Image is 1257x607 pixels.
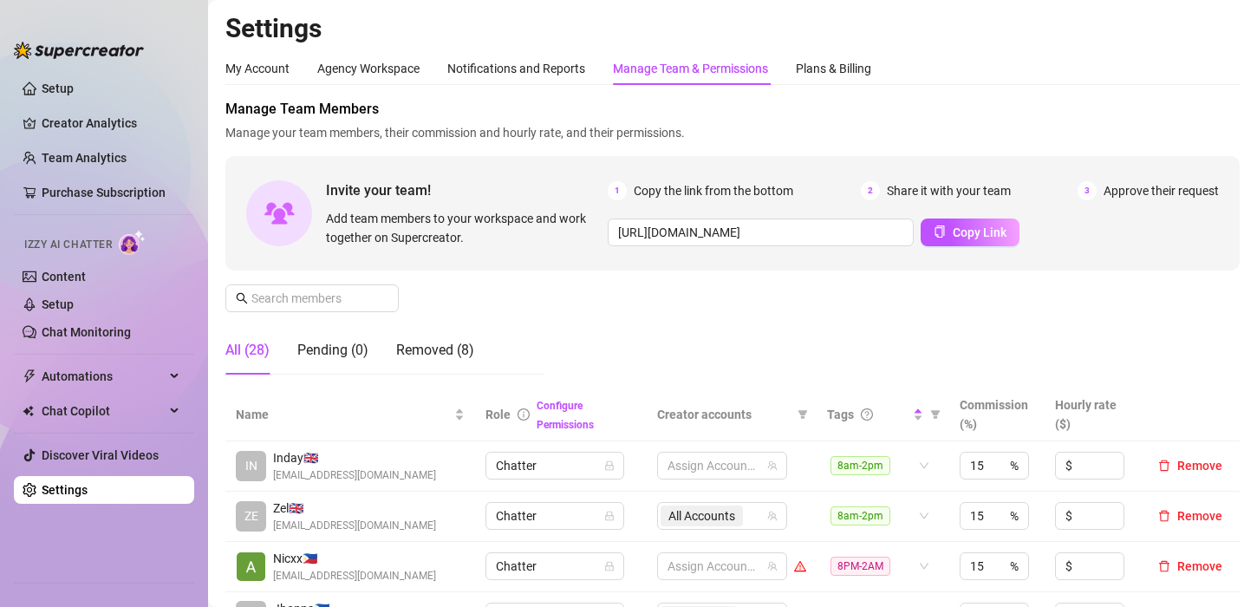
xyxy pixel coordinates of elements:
span: Manage your team members, their commission and hourly rate, and their permissions. [225,123,1240,142]
span: team [767,511,778,521]
span: Nicxx 🇵🇭 [273,549,436,568]
span: Inday 🇬🇧 [273,448,436,467]
div: Pending (0) [297,340,368,361]
h2: Settings [225,12,1240,45]
span: Zel 🇬🇧 [273,499,436,518]
iframe: Intercom live chat [1198,548,1240,590]
span: ZE [244,506,258,525]
div: All (28) [225,340,270,361]
th: Name [225,388,475,441]
a: Purchase Subscription [42,179,180,206]
span: delete [1158,510,1170,522]
span: 3 [1078,181,1097,200]
span: question-circle [861,408,873,421]
a: Team Analytics [42,151,127,165]
a: Setup [42,297,74,311]
a: Settings [42,483,88,497]
a: Configure Permissions [537,400,594,431]
span: Manage Team Members [225,99,1240,120]
span: lock [604,561,615,571]
span: Add team members to your workspace and work together on Supercreator. [326,209,601,247]
img: Nicxx [237,552,265,581]
span: filter [927,401,944,428]
span: team [767,460,778,471]
span: info-circle [518,408,530,421]
span: Chatter [496,453,614,479]
div: Removed (8) [396,340,474,361]
span: delete [1158,560,1170,572]
span: filter [794,401,811,428]
span: thunderbolt [23,369,36,383]
button: Remove [1151,455,1229,476]
span: Invite your team! [326,179,608,201]
div: Plans & Billing [796,59,871,78]
span: Copy Link [953,225,1006,239]
a: Creator Analytics [42,109,180,137]
a: Chat Monitoring [42,325,131,339]
img: Chat Copilot [23,405,34,417]
span: Creator accounts [657,405,791,424]
span: Remove [1177,559,1222,573]
span: [EMAIL_ADDRESS][DOMAIN_NAME] [273,518,436,534]
span: copy [934,225,946,238]
span: 8am-2pm [830,456,890,475]
span: All Accounts [668,506,735,525]
img: logo-BBDzfeDw.svg [14,42,144,59]
span: 1 [608,181,627,200]
span: team [767,561,778,571]
span: 8PM-2AM [830,557,890,576]
div: Notifications and Reports [447,59,585,78]
button: Remove [1151,506,1229,526]
span: filter [930,409,941,420]
span: Automations [42,362,165,390]
span: lock [604,460,615,471]
span: Copy the link from the bottom [634,181,793,200]
input: Search members [251,289,374,308]
span: Tags [827,405,854,424]
span: delete [1158,460,1170,472]
span: Role [485,408,511,421]
span: Remove [1177,509,1222,523]
span: Chat Copilot [42,397,165,425]
div: Manage Team & Permissions [613,59,768,78]
span: Chatter [496,553,614,579]
span: Share it with your team [887,181,1011,200]
th: Hourly rate ($) [1045,388,1141,441]
span: Remove [1177,459,1222,473]
span: warning [794,560,806,572]
span: Name [236,405,451,424]
span: IN [245,456,257,475]
span: filter [798,409,808,420]
span: Chatter [496,503,614,529]
span: 8am-2pm [830,506,890,525]
img: AI Chatter [119,230,146,255]
span: search [236,292,248,304]
div: My Account [225,59,290,78]
span: lock [604,511,615,521]
a: Setup [42,82,74,95]
div: Agency Workspace [317,59,420,78]
span: Approve their request [1104,181,1219,200]
span: 2 [861,181,880,200]
a: Discover Viral Videos [42,448,159,462]
button: Remove [1151,556,1229,577]
span: Izzy AI Chatter [24,237,112,253]
a: Content [42,270,86,284]
span: [EMAIL_ADDRESS][DOMAIN_NAME] [273,467,436,484]
button: Copy Link [921,219,1019,246]
span: All Accounts [661,506,743,526]
th: Commission (%) [949,388,1045,441]
span: [EMAIL_ADDRESS][DOMAIN_NAME] [273,568,436,584]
